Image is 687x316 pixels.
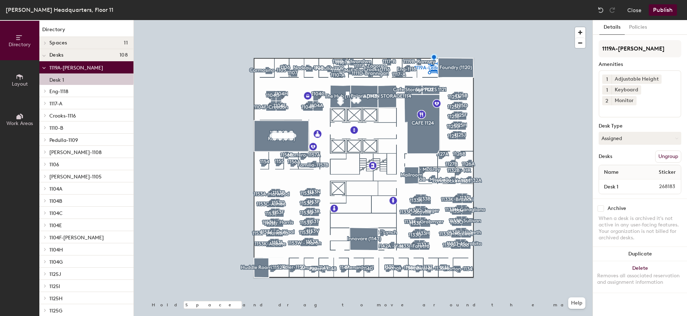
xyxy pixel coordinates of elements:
[49,52,63,58] span: Desks
[612,85,641,95] div: Keyboard
[12,81,28,87] span: Layout
[39,26,133,37] h1: Directory
[49,222,62,229] span: 1104E
[605,97,608,105] span: 2
[625,20,651,35] button: Policies
[593,261,687,293] button: DeleteRemoves all associated reservation and assignment information
[49,149,102,155] span: [PERSON_NAME]-1108
[649,4,677,16] button: Publish
[599,132,681,145] button: Assigned
[602,85,612,95] button: 1
[124,40,128,46] span: 11
[49,271,61,277] span: 1125J
[49,75,64,83] p: Desk 1
[608,206,626,211] div: Archive
[599,215,681,241] div: When a desk is archived it's not active in any user-facing features. Your organization is not bil...
[120,52,128,58] span: 108
[49,283,60,289] span: 1125I
[568,297,585,309] button: Help
[599,20,625,35] button: Details
[602,96,612,105] button: 2
[49,198,62,204] span: 1104B
[49,65,103,71] span: 1119A-[PERSON_NAME]
[655,166,679,179] span: Sticker
[49,308,62,314] span: 1125G
[49,259,63,265] span: 1104G
[602,75,612,84] button: 1
[593,247,687,261] button: Duplicate
[642,183,679,191] span: 268183
[49,137,78,143] span: Pedulla-1109
[49,247,63,253] span: 1104H
[599,123,681,129] div: Desk Type
[49,40,67,46] span: Spaces
[49,235,104,241] span: 1104F-[PERSON_NAME]
[49,186,62,192] span: 1104A
[49,125,63,131] span: 1110-B
[599,154,612,159] div: Desks
[49,174,102,180] span: [PERSON_NAME]-1105
[49,113,76,119] span: Crooks-1116
[597,6,604,14] img: Undo
[600,166,622,179] span: Name
[655,150,681,163] button: Ungroup
[606,86,608,94] span: 1
[49,162,59,168] span: 1106
[6,120,33,126] span: Work Areas
[9,42,31,48] span: Directory
[612,75,662,84] div: Adjustable Height
[6,5,113,14] div: [PERSON_NAME] Headquarters, Floor 11
[49,210,63,216] span: 1104C
[600,182,642,192] input: Unnamed desk
[609,6,616,14] img: Redo
[606,76,608,83] span: 1
[49,88,68,95] span: Eng-1118
[599,62,681,67] div: Amenities
[612,96,637,105] div: Monitor
[627,4,642,16] button: Close
[597,273,683,286] div: Removes all associated reservation and assignment information
[49,101,62,107] span: 1117-A
[49,296,63,302] span: 1125H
